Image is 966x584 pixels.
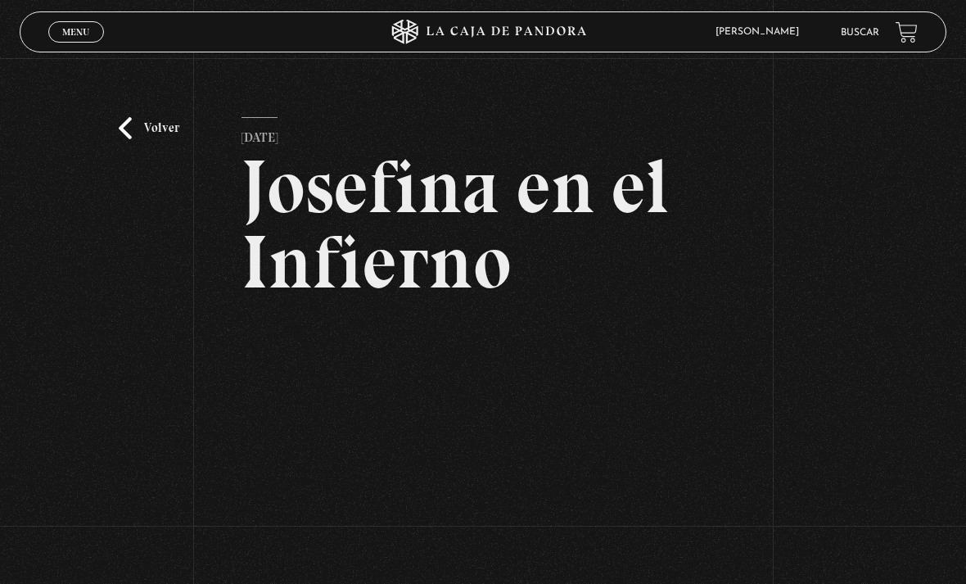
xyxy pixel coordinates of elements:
a: View your shopping cart [896,21,918,43]
a: Buscar [841,28,879,38]
span: Menu [62,27,89,37]
span: Cerrar [57,41,96,52]
a: Volver [119,117,179,139]
h2: Josefina en el Infierno [241,149,724,300]
span: [PERSON_NAME] [707,27,815,37]
p: [DATE] [241,117,278,150]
